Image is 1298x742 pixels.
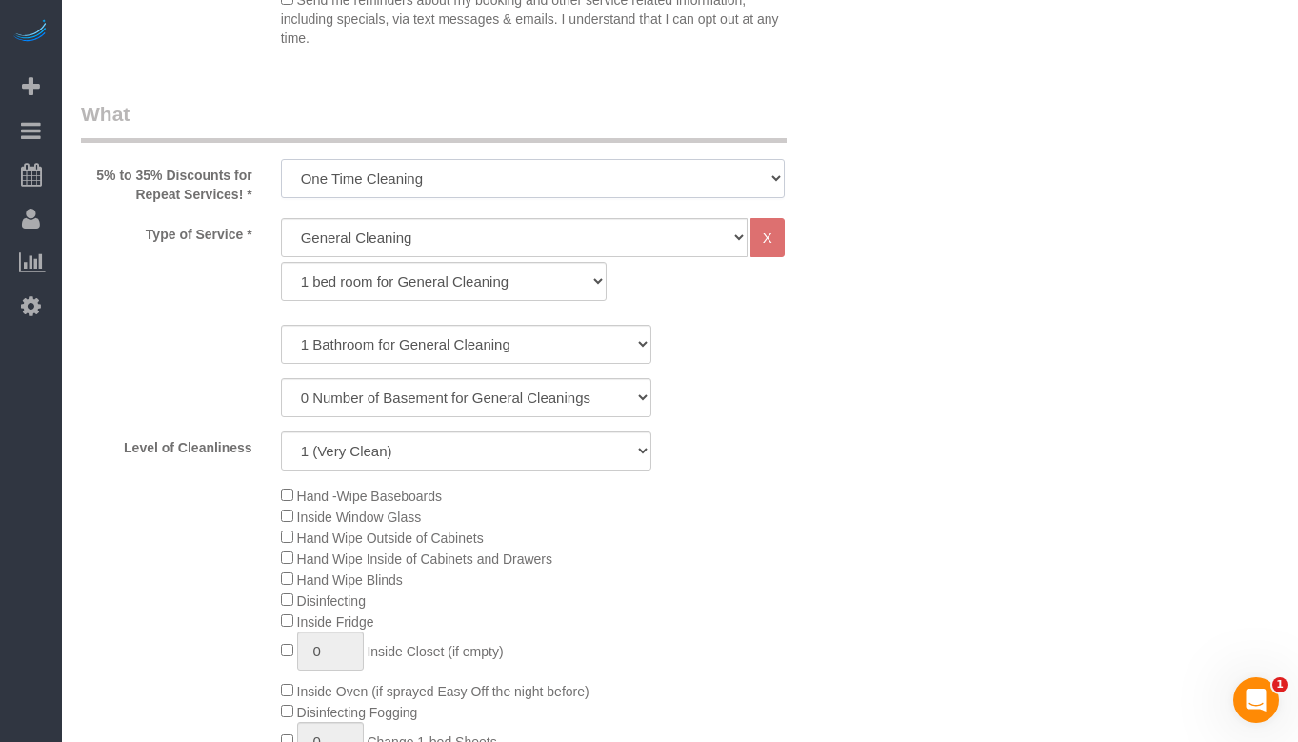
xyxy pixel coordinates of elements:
[297,572,403,588] span: Hand Wipe Blinds
[11,19,50,46] img: Automaid Logo
[297,614,374,630] span: Inside Fridge
[297,510,422,525] span: Inside Window Glass
[81,100,787,143] legend: What
[367,644,503,659] span: Inside Closet (if empty)
[1272,677,1288,692] span: 1
[67,218,267,244] label: Type of Service *
[297,593,366,609] span: Disinfecting
[67,431,267,457] label: Level of Cleanliness
[297,705,418,720] span: Disinfecting Fogging
[297,551,552,567] span: Hand Wipe Inside of Cabinets and Drawers
[1233,677,1279,723] iframe: Intercom live chat
[297,684,589,699] span: Inside Oven (if sprayed Easy Off the night before)
[67,159,267,204] label: 5% to 35% Discounts for Repeat Services! *
[297,531,484,546] span: Hand Wipe Outside of Cabinets
[297,489,443,504] span: Hand -Wipe Baseboards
